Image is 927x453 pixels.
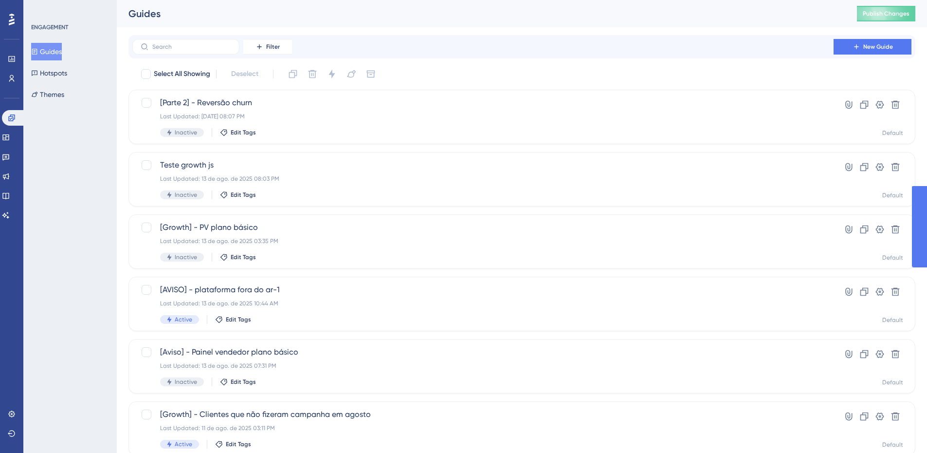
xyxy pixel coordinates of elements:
[154,68,210,80] span: Select All Showing
[231,378,256,386] span: Edit Tags
[863,43,893,51] span: New Guide
[160,97,806,109] span: [Parte 2] - Reversão churn
[175,129,197,136] span: Inactive
[175,378,197,386] span: Inactive
[31,43,62,60] button: Guides
[220,129,256,136] button: Edit Tags
[160,346,806,358] span: [Aviso] - Painel vendedor plano básico
[160,175,806,183] div: Last Updated: 13 de ago. de 2025 08:03 PM
[160,113,806,120] div: Last Updated: [DATE] 08:07 PM
[231,191,256,199] span: Edit Tags
[226,440,251,448] span: Edit Tags
[160,409,806,420] span: [Growth] - Clientes que não fizeram campanha em agosto
[175,440,192,448] span: Active
[226,316,251,323] span: Edit Tags
[128,7,833,20] div: Guides
[160,284,806,296] span: [AVISO] - plataforma fora do ar-1
[266,43,280,51] span: Filter
[231,253,256,261] span: Edit Tags
[160,222,806,233] span: [Growth] - PV plano básico
[215,316,251,323] button: Edit Tags
[220,378,256,386] button: Edit Tags
[175,191,197,199] span: Inactive
[863,10,909,18] span: Publish Changes
[175,316,192,323] span: Active
[31,64,67,82] button: Hotspots
[231,129,256,136] span: Edit Tags
[886,415,915,444] iframe: UserGuiding AI Assistant Launcher
[882,129,903,137] div: Default
[220,253,256,261] button: Edit Tags
[231,68,258,80] span: Deselect
[31,86,64,103] button: Themes
[160,362,806,370] div: Last Updated: 13 de ago. de 2025 07:31 PM
[882,316,903,324] div: Default
[882,254,903,262] div: Default
[882,378,903,386] div: Default
[220,191,256,199] button: Edit Tags
[160,424,806,432] div: Last Updated: 11 de ago. de 2025 03:11 PM
[215,440,251,448] button: Edit Tags
[243,39,292,55] button: Filter
[31,23,68,31] div: ENGAGEMENT
[160,237,806,245] div: Last Updated: 13 de ago. de 2025 03:35 PM
[160,300,806,307] div: Last Updated: 13 de ago. de 2025 10:44 AM
[222,65,267,83] button: Deselect
[175,253,197,261] span: Inactive
[152,43,231,50] input: Search
[882,191,903,199] div: Default
[857,6,915,21] button: Publish Changes
[882,441,903,449] div: Default
[834,39,911,55] button: New Guide
[160,159,806,171] span: Teste growth js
